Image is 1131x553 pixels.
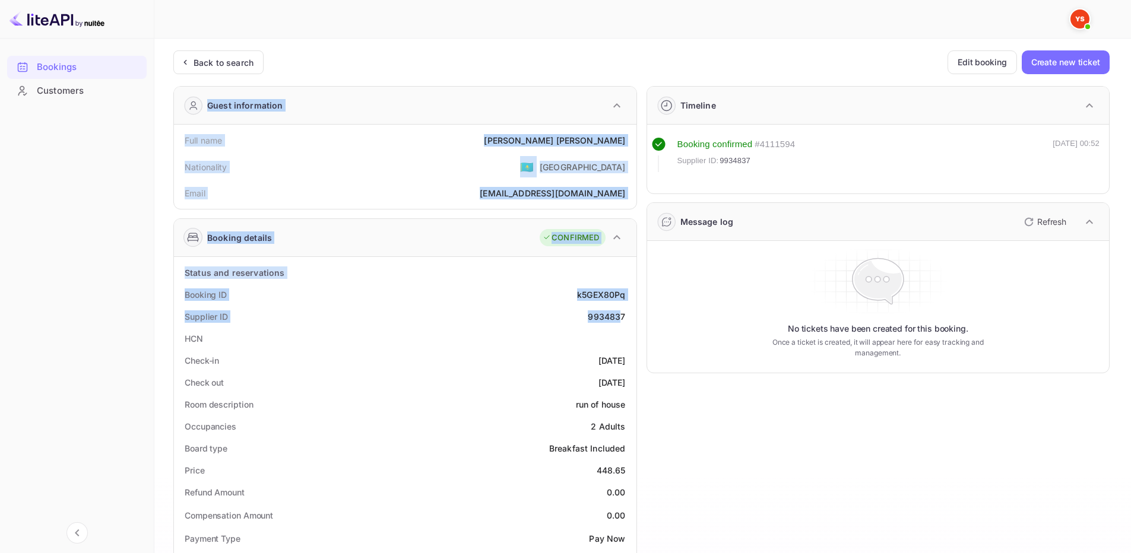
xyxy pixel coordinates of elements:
[37,84,141,98] div: Customers
[185,310,228,323] div: Supplier ID
[588,310,625,323] div: 9934837
[185,134,222,147] div: Full name
[480,187,625,199] div: [EMAIL_ADDRESS][DOMAIN_NAME]
[185,376,224,389] div: Check out
[597,464,626,476] div: 448.65
[576,398,626,411] div: run of house
[948,50,1017,74] button: Edit booking
[589,532,625,545] div: Pay Now
[755,138,795,151] div: # 4111594
[194,56,254,69] div: Back to search
[607,486,626,498] div: 0.00
[185,398,253,411] div: Room description
[598,354,626,367] div: [DATE]
[185,486,245,498] div: Refund Amount
[185,354,219,367] div: Check-in
[1070,9,1089,28] img: Yandex Support
[677,138,753,151] div: Booking confirmed
[185,266,284,279] div: Status and reservations
[680,99,716,112] div: Timeline
[207,99,283,112] div: Guest information
[607,509,626,522] div: 0.00
[720,155,750,167] span: 9934837
[520,156,534,177] span: United States
[598,376,626,389] div: [DATE]
[185,332,203,345] div: HCN
[7,80,147,103] div: Customers
[788,323,968,335] p: No tickets have been created for this booking.
[185,187,205,199] div: Email
[185,509,273,522] div: Compensation Amount
[185,442,227,455] div: Board type
[37,61,141,74] div: Bookings
[1053,138,1100,172] div: [DATE] 00:52
[7,80,147,101] a: Customers
[66,522,88,544] button: Collapse navigation
[484,134,625,147] div: [PERSON_NAME] [PERSON_NAME]
[207,231,272,244] div: Booking details
[185,532,240,545] div: Payment Type
[185,161,227,173] div: Nationality
[677,155,719,167] span: Supplier ID:
[7,56,147,78] a: Bookings
[680,215,734,228] div: Message log
[185,288,227,301] div: Booking ID
[549,442,626,455] div: Breakfast Included
[9,9,104,28] img: LiteAPI logo
[753,337,1002,358] p: Once a ticket is created, it will appear here for easy tracking and management.
[185,420,236,433] div: Occupancies
[1022,50,1110,74] button: Create new ticket
[577,288,625,301] div: k5GEX80Pq
[7,56,147,79] div: Bookings
[185,464,205,476] div: Price
[543,232,599,244] div: CONFIRMED
[1017,212,1071,231] button: Refresh
[591,420,625,433] div: 2 Adults
[540,161,626,173] div: [GEOGRAPHIC_DATA]
[1037,215,1066,228] p: Refresh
